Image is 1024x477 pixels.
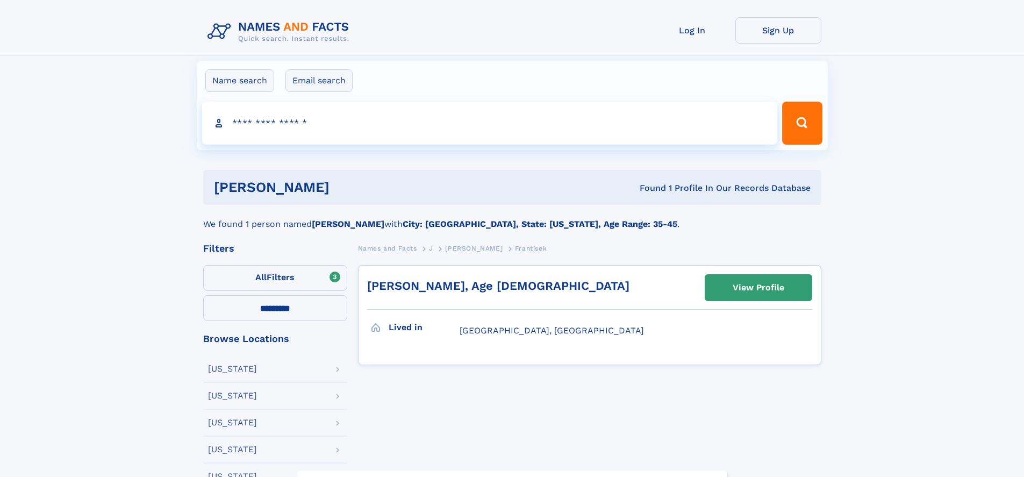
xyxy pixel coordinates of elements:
div: View Profile [733,275,784,300]
div: Browse Locations [203,334,347,344]
a: Sign Up [735,17,821,44]
h3: Lived in [389,318,460,337]
label: Email search [285,69,353,92]
span: J [429,245,433,252]
div: Filters [203,244,347,253]
h1: [PERSON_NAME] [214,181,485,194]
label: Name search [205,69,274,92]
img: Logo Names and Facts [203,17,358,46]
label: Filters [203,265,347,291]
div: [US_STATE] [208,445,257,454]
div: We found 1 person named with . [203,205,821,231]
div: [US_STATE] [208,391,257,400]
button: Search Button [782,102,822,145]
span: Frantisek [515,245,547,252]
div: Found 1 Profile In Our Records Database [484,182,811,194]
span: [GEOGRAPHIC_DATA], [GEOGRAPHIC_DATA] [460,325,644,336]
a: J [429,241,433,255]
a: [PERSON_NAME] [445,241,503,255]
a: View Profile [705,275,812,301]
a: [PERSON_NAME], Age [DEMOGRAPHIC_DATA] [367,279,629,293]
b: City: [GEOGRAPHIC_DATA], State: [US_STATE], Age Range: 35-45 [403,219,677,229]
span: All [255,272,267,282]
input: search input [202,102,778,145]
div: [US_STATE] [208,365,257,373]
b: [PERSON_NAME] [312,219,384,229]
div: [US_STATE] [208,418,257,427]
span: [PERSON_NAME] [445,245,503,252]
a: Log In [649,17,735,44]
a: Names and Facts [358,241,417,255]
